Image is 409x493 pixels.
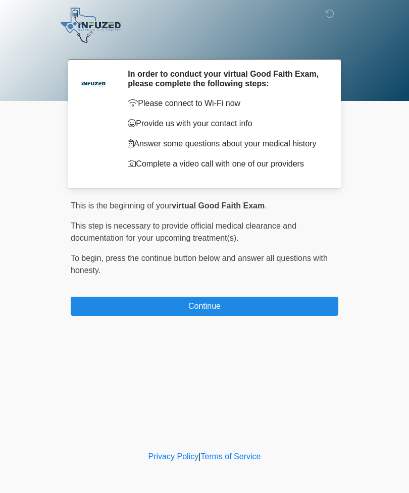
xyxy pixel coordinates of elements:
p: Complete a video call with one of our providers [128,158,323,170]
span: To begin, [71,254,106,262]
span: press the continue button below and answer all questions with honesty. [71,254,328,275]
p: Answer some questions about your medical history [128,138,323,150]
img: Agent Avatar [78,69,109,99]
span: This is the beginning of your [71,201,172,210]
p: Please connect to Wi-Fi now [128,97,323,109]
h2: In order to conduct your virtual Good Faith Exam, please complete the following steps: [128,69,323,88]
button: Continue [71,297,338,316]
p: Provide us with your contact info [128,118,323,130]
img: Infuzed IV Therapy Logo [61,8,121,43]
a: | [198,452,200,461]
a: Terms of Service [200,452,261,461]
span: This step is necessary to provide official medical clearance and documentation for your upcoming ... [71,222,296,242]
span: . [265,201,267,210]
strong: virtual Good Faith Exam [172,201,265,210]
a: Privacy Policy [148,452,199,461]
